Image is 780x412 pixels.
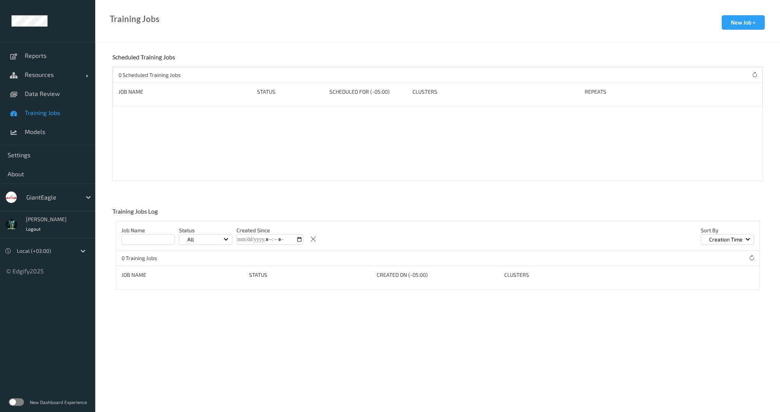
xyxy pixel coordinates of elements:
[701,227,754,234] p: Sort by
[706,236,745,243] p: Creation Time
[329,88,407,96] div: Scheduled for (-05:00)
[110,15,160,23] div: Training Jobs
[722,15,765,30] button: New Job +
[377,271,499,279] div: Created On (-05:00)
[121,254,179,262] p: 0 Training Jobs
[118,88,252,96] div: Job Name
[249,271,371,279] div: status
[257,88,324,96] div: Status
[121,227,175,234] p: Job Name
[504,271,627,279] div: clusters
[112,208,160,221] div: Training Jobs Log
[412,88,579,96] div: Clusters
[585,88,640,96] div: Repeats
[185,236,197,243] p: All
[121,271,244,279] div: Job Name
[118,71,181,79] p: 0 Scheduled Training Jobs
[179,227,232,234] p: Status
[112,53,177,67] div: Scheduled Training Jobs
[237,227,303,234] p: Created Since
